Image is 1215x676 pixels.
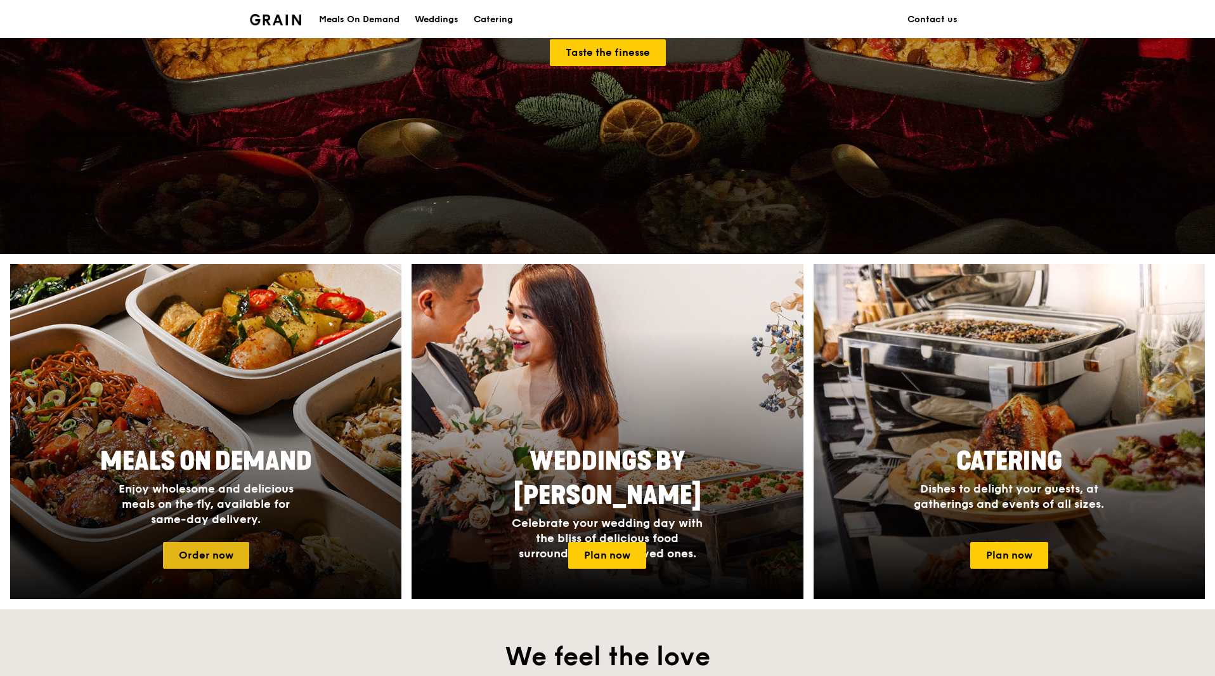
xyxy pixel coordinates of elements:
[407,1,466,39] a: Weddings
[814,264,1205,599] img: catering-card.e1cfaf3e.jpg
[550,39,666,66] a: Taste the finesse
[100,446,312,477] span: Meals On Demand
[970,542,1048,569] a: Plan now
[10,264,401,599] a: Meals On DemandEnjoy wholesome and delicious meals on the fly, available for same-day delivery.Or...
[412,264,803,599] img: weddings-card.4f3003b8.jpg
[319,1,400,39] div: Meals On Demand
[512,516,703,560] span: Celebrate your wedding day with the bliss of delicious food surrounded by your loved ones.
[119,482,294,526] span: Enjoy wholesome and delicious meals on the fly, available for same-day delivery.
[568,542,646,569] a: Plan now
[900,1,965,39] a: Contact us
[250,14,301,25] img: Grain
[514,446,701,511] span: Weddings by [PERSON_NAME]
[474,1,513,39] div: Catering
[956,446,1062,477] span: Catering
[814,264,1205,599] a: CateringDishes to delight your guests, at gatherings and events of all sizes.Plan now
[466,1,521,39] a: Catering
[412,264,803,599] a: Weddings by [PERSON_NAME]Celebrate your wedding day with the bliss of delicious food surrounded b...
[415,1,458,39] div: Weddings
[163,542,249,569] a: Order now
[914,482,1104,511] span: Dishes to delight your guests, at gatherings and events of all sizes.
